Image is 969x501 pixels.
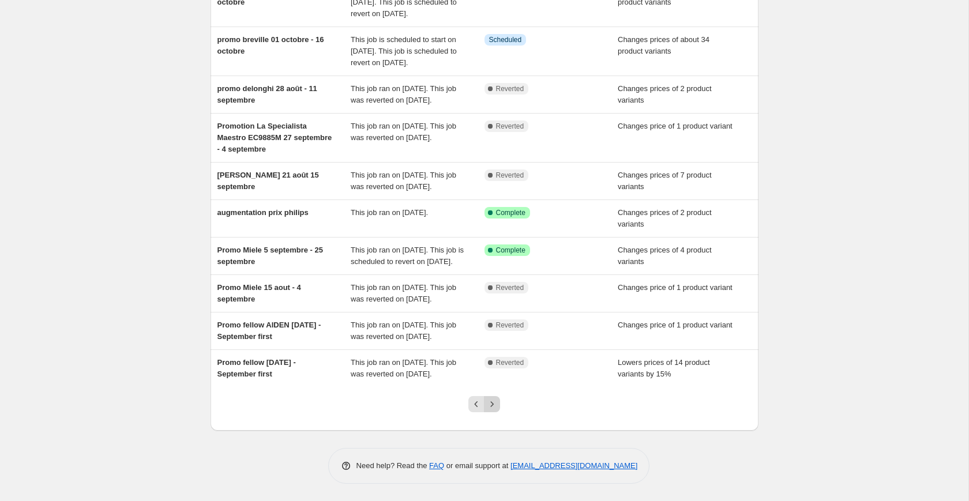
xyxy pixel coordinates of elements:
[618,171,712,191] span: Changes prices of 7 product variants
[351,84,456,104] span: This job ran on [DATE]. This job was reverted on [DATE].
[356,461,430,470] span: Need help? Read the
[496,122,524,131] span: Reverted
[496,283,524,292] span: Reverted
[510,461,637,470] a: [EMAIL_ADDRESS][DOMAIN_NAME]
[217,208,309,217] span: augmentation prix philips
[618,35,709,55] span: Changes prices of about 34 product variants
[496,358,524,367] span: Reverted
[496,321,524,330] span: Reverted
[444,461,510,470] span: or email support at
[496,208,525,217] span: Complete
[468,396,500,412] nav: Pagination
[618,283,733,292] span: Changes price of 1 product variant
[217,283,301,303] span: Promo Miele 15 aout - 4 septembre
[217,246,324,266] span: Promo Miele 5 septembre - 25 septembre
[618,208,712,228] span: Changes prices of 2 product variants
[618,358,710,378] span: Lowers prices of 14 product variants by 15%
[217,122,332,153] span: Promotion La Specialista Maestro EC9885M 27 septembre - 4 septembre
[351,246,464,266] span: This job ran on [DATE]. This job is scheduled to revert on [DATE].
[217,35,324,55] span: promo breville 01 octobre - 16 octobre
[351,171,456,191] span: This job ran on [DATE]. This job was reverted on [DATE].
[351,122,456,142] span: This job ran on [DATE]. This job was reverted on [DATE].
[217,321,321,341] span: Promo fellow AIDEN [DATE] - September first
[351,208,428,217] span: This job ran on [DATE].
[484,396,500,412] button: Next
[618,122,733,130] span: Changes price of 1 product variant
[351,321,456,341] span: This job ran on [DATE]. This job was reverted on [DATE].
[618,321,733,329] span: Changes price of 1 product variant
[468,396,484,412] button: Previous
[351,358,456,378] span: This job ran on [DATE]. This job was reverted on [DATE].
[217,358,296,378] span: Promo fellow [DATE] - September first
[489,35,522,44] span: Scheduled
[217,84,317,104] span: promo delonghi 28 août - 11 septembre
[496,84,524,93] span: Reverted
[496,171,524,180] span: Reverted
[618,84,712,104] span: Changes prices of 2 product variants
[496,246,525,255] span: Complete
[351,283,456,303] span: This job ran on [DATE]. This job was reverted on [DATE].
[618,246,712,266] span: Changes prices of 4 product variants
[351,35,457,67] span: This job is scheduled to start on [DATE]. This job is scheduled to revert on [DATE].
[429,461,444,470] a: FAQ
[217,171,319,191] span: [PERSON_NAME] 21 août 15 septembre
